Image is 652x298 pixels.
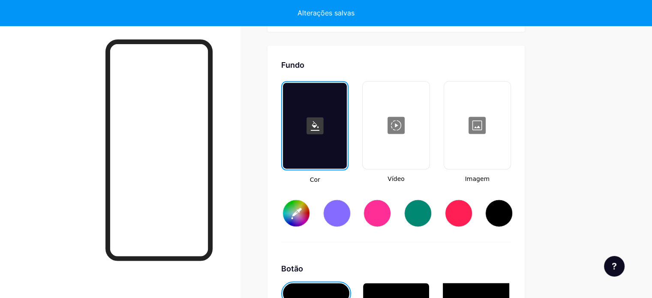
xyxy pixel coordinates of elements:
font: Fundo [281,60,304,69]
font: Vídeo [388,175,405,182]
font: Botão [281,264,303,273]
font: Imagem [465,175,490,182]
font: Alterações salvas [297,9,355,17]
font: Cor [310,176,320,183]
